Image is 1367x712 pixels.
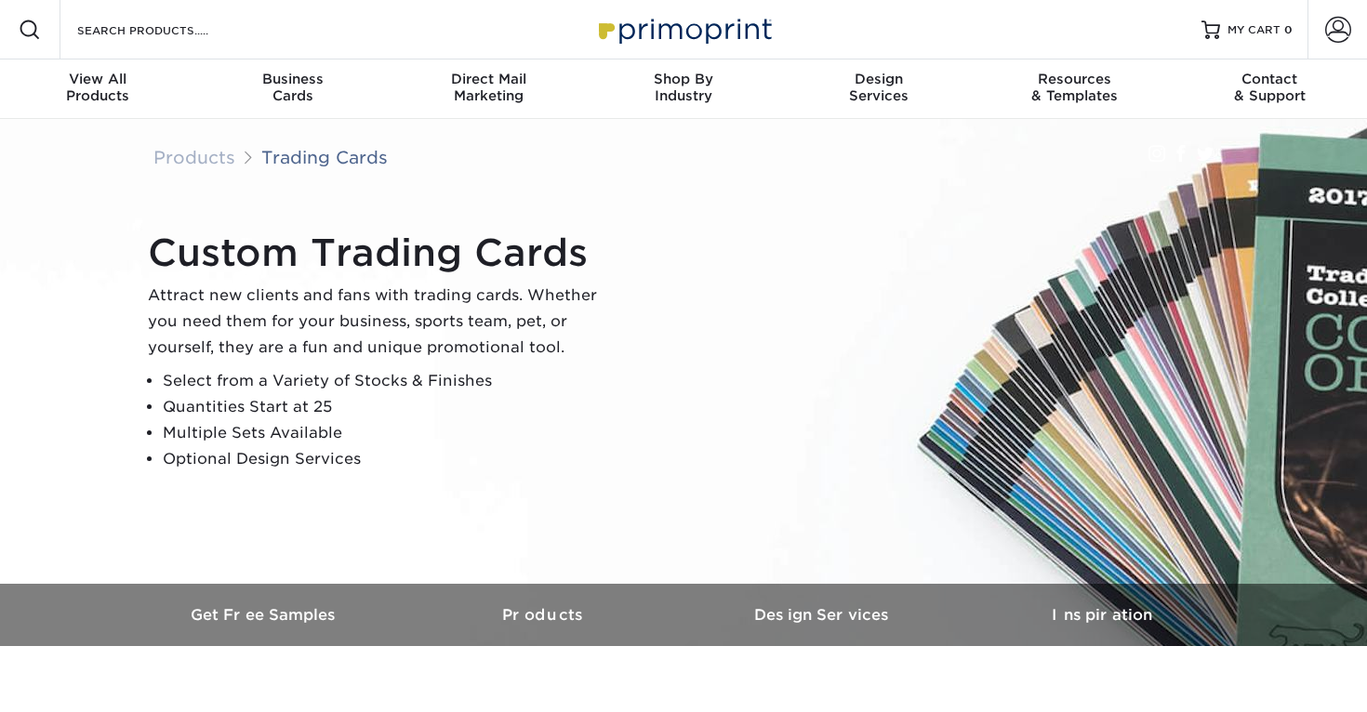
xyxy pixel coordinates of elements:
[405,584,683,646] a: Products
[148,283,613,361] p: Attract new clients and fans with trading cards. Whether you need them for your business, sports ...
[1172,71,1367,87] span: Contact
[1172,71,1367,104] div: & Support
[781,71,976,87] span: Design
[391,71,586,87] span: Direct Mail
[962,606,1241,624] h3: Inspiration
[195,59,391,119] a: BusinessCards
[683,606,962,624] h3: Design Services
[781,71,976,104] div: Services
[163,368,613,394] li: Select from a Variety of Stocks & Finishes
[976,59,1172,119] a: Resources& Templates
[586,59,781,119] a: Shop ByIndustry
[126,584,405,646] a: Get Free Samples
[195,71,391,87] span: Business
[591,9,776,49] img: Primoprint
[391,59,586,119] a: Direct MailMarketing
[1228,22,1281,38] span: MY CART
[586,71,781,87] span: Shop By
[163,420,613,446] li: Multiple Sets Available
[962,584,1241,646] a: Inspiration
[126,606,405,624] h3: Get Free Samples
[75,19,257,41] input: SEARCH PRODUCTS.....
[976,71,1172,87] span: Resources
[163,446,613,472] li: Optional Design Services
[391,71,586,104] div: Marketing
[1284,23,1293,36] span: 0
[153,147,235,167] a: Products
[163,394,613,420] li: Quantities Start at 25
[1172,59,1367,119] a: Contact& Support
[586,71,781,104] div: Industry
[976,71,1172,104] div: & Templates
[195,71,391,104] div: Cards
[683,584,962,646] a: Design Services
[148,231,613,275] h1: Custom Trading Cards
[405,606,683,624] h3: Products
[781,59,976,119] a: DesignServices
[261,147,388,167] a: Trading Cards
